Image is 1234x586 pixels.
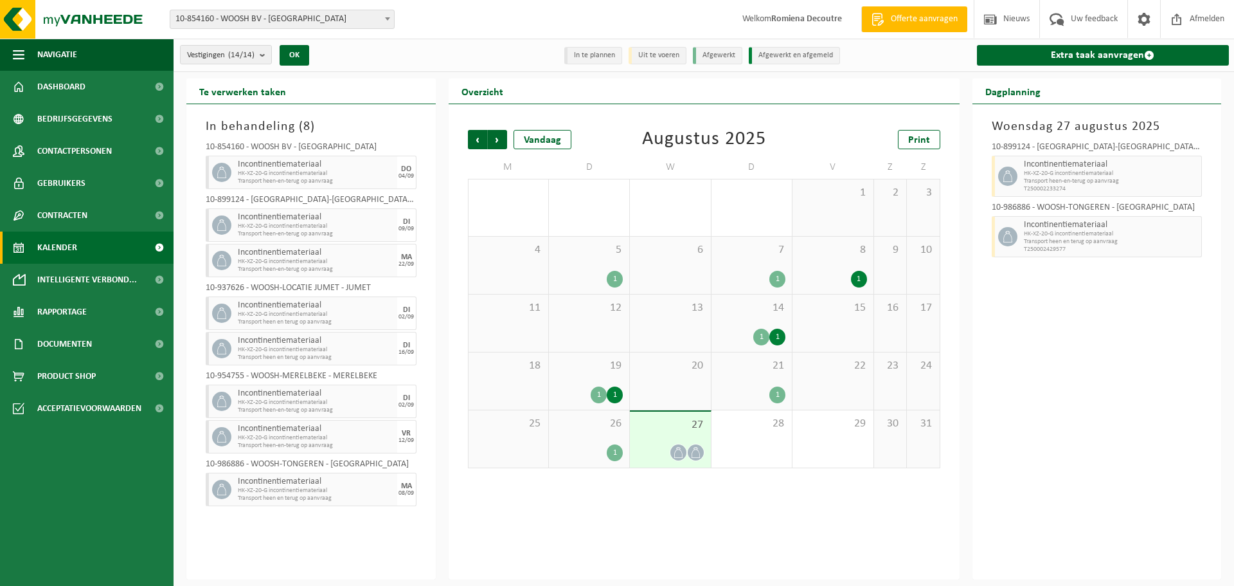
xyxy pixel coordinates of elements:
[549,156,630,179] td: D
[238,346,394,354] span: HK-XZ-20-G incontinentiemateriaal
[992,203,1203,216] div: 10-986886 - WOOSH-TONGEREN - [GEOGRAPHIC_DATA]
[607,387,623,403] div: 1
[898,130,940,149] a: Print
[238,477,394,487] span: Incontinentiemateriaal
[206,460,416,473] div: 10-986886 - WOOSH-TONGEREN - [GEOGRAPHIC_DATA]
[607,271,623,288] div: 1
[37,232,77,264] span: Kalender
[881,359,900,373] span: 23
[1024,238,1199,246] span: Transport heen en terug op aanvraag
[449,78,516,104] h2: Overzicht
[238,248,394,258] span: Incontinentiemateriaal
[303,120,310,133] span: 8
[468,130,487,149] span: Vorige
[402,430,411,437] div: VR
[238,266,394,273] span: Transport heen-en-terug op aanvraag
[238,300,394,311] span: Incontinentiemateriaal
[238,424,394,434] span: Incontinentiemateriaal
[693,47,742,64] li: Afgewerkt
[851,271,867,288] div: 1
[206,143,416,156] div: 10-854160 - WOOSH BV - [GEOGRAPHIC_DATA]
[799,417,866,431] span: 29
[398,402,414,408] div: 02/09
[206,284,416,297] div: 10-937626 - WOOSH-LOCATIE JUMET - JUMET
[401,253,412,261] div: MA
[401,482,412,490] div: MA
[913,301,933,315] span: 17
[881,186,900,200] span: 2
[718,301,785,315] span: 14
[888,13,961,26] span: Offerte aanvragen
[1024,170,1199,178] span: HK-XZ-20-G incontinentiemateriaal
[238,407,394,414] span: Transport heen-en-terug op aanvraag
[238,258,394,266] span: HK-XZ-20-G incontinentiemateriaal
[206,196,416,208] div: 10-899124 - [GEOGRAPHIC_DATA]-[GEOGRAPHIC_DATA] [GEOGRAPHIC_DATA] - [GEOGRAPHIC_DATA]
[771,14,842,24] strong: Romiena Decoutre
[238,389,394,399] span: Incontinentiemateriaal
[238,160,394,170] span: Incontinentiemateriaal
[238,223,394,230] span: HK-XZ-20-G incontinentiemateriaal
[170,10,395,29] span: 10-854160 - WOOSH BV - GENT
[228,51,255,59] count: (14/14)
[37,199,87,232] span: Contracten
[37,103,112,135] span: Bedrijfsgegevens
[1024,185,1199,193] span: T250002233274
[769,387,785,403] div: 1
[977,45,1230,66] a: Extra taak aanvragen
[636,418,704,432] span: 27
[403,394,410,402] div: DI
[238,170,394,178] span: HK-XZ-20-G incontinentiemateriaal
[238,311,394,318] span: HK-XZ-20-G incontinentiemateriaal
[238,318,394,326] span: Transport heen en terug op aanvraag
[636,243,704,257] span: 6
[206,117,416,136] h3: In behandeling ( )
[475,243,542,257] span: 4
[37,71,85,103] span: Dashboard
[792,156,873,179] td: V
[403,306,410,314] div: DI
[398,314,414,320] div: 02/09
[398,173,414,179] div: 04/09
[37,167,85,199] span: Gebruikers
[555,301,623,315] span: 12
[992,117,1203,136] h3: Woensdag 27 augustus 2025
[403,342,410,349] div: DI
[238,354,394,362] span: Transport heen en terug op aanvraag
[642,130,766,149] div: Augustus 2025
[475,301,542,315] span: 11
[636,301,704,315] span: 13
[403,218,410,226] div: DI
[711,156,792,179] td: D
[1024,160,1199,170] span: Incontinentiemateriaal
[799,359,866,373] span: 22
[170,10,394,28] span: 10-854160 - WOOSH BV - GENT
[398,490,414,497] div: 08/09
[238,178,394,185] span: Transport heen-en-terug op aanvraag
[398,226,414,232] div: 09/09
[769,329,785,345] div: 1
[180,45,272,64] button: Vestigingen(14/14)
[881,243,900,257] span: 9
[37,360,96,392] span: Product Shop
[398,437,414,444] div: 12/09
[749,47,840,64] li: Afgewerkt en afgemeld
[992,143,1203,156] div: 10-899124 - [GEOGRAPHIC_DATA]-[GEOGRAPHIC_DATA] [GEOGRAPHIC_DATA] - [GEOGRAPHIC_DATA]
[555,243,623,257] span: 5
[555,359,623,373] span: 19
[799,186,866,200] span: 1
[475,417,542,431] span: 25
[769,271,785,288] div: 1
[881,301,900,315] span: 16
[718,243,785,257] span: 7
[799,243,866,257] span: 8
[555,417,623,431] span: 26
[1024,246,1199,253] span: T250002429577
[468,156,549,179] td: M
[630,156,711,179] td: W
[238,336,394,346] span: Incontinentiemateriaal
[913,417,933,431] span: 31
[186,78,299,104] h2: Te verwerken taken
[907,156,940,179] td: Z
[37,135,112,167] span: Contactpersonen
[874,156,907,179] td: Z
